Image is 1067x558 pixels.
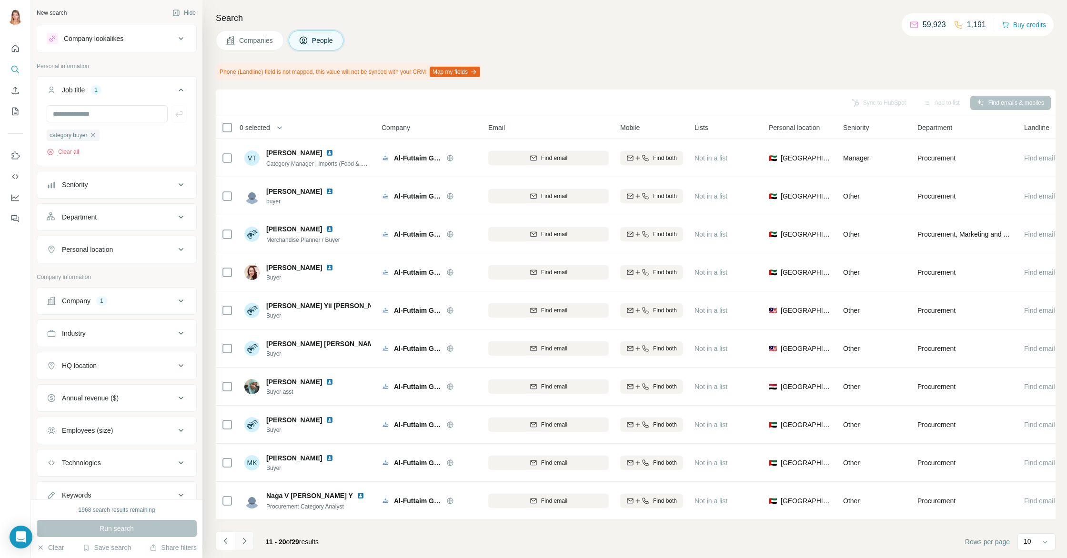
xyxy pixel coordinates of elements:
[488,189,609,203] button: Find email
[695,192,727,200] span: Not in a list
[266,349,371,358] span: Buyer
[216,64,482,80] div: Phone (Landline) field is not mapped, this value will not be synced with your CRM
[695,421,727,428] span: Not in a list
[541,497,567,505] span: Find email
[843,497,860,505] span: Other
[695,497,727,505] span: Not in a list
[265,538,286,546] span: 11 - 20
[37,206,196,229] button: Department
[37,322,196,345] button: Industry
[769,191,777,201] span: 🇦🇪
[37,354,196,377] button: HQ location
[382,421,389,428] img: Logo of Al-Futtaim Group
[394,420,442,429] span: Al-Futtaim Group
[1024,537,1031,546] p: 10
[620,379,683,394] button: Find both
[244,493,260,508] img: Avatar
[843,154,869,162] span: Manager
[266,464,345,472] span: Buyer
[244,189,260,204] img: Avatar
[266,197,345,206] span: buyer
[266,415,322,425] span: [PERSON_NAME]
[62,85,85,95] div: Job title
[917,229,1013,239] span: Procurement, Marketing and Advertising
[382,307,389,314] img: Logo of Al-Futtaim Group
[917,268,956,277] span: Procurement
[382,345,389,352] img: Logo of Al-Futtaim Group
[8,40,23,57] button: Quick start
[266,377,322,387] span: [PERSON_NAME]
[967,19,986,30] p: 1,191
[266,503,344,510] span: Procurement Category Analyst
[488,227,609,241] button: Find email
[62,245,113,254] div: Personal location
[266,159,443,167] span: Category Manager | Imports (Food & Non Food) | M&S MENA Region
[843,123,869,132] span: Seniority
[620,265,683,279] button: Find both
[326,264,333,271] img: LinkedIn logo
[47,148,79,156] button: Clear all
[488,418,609,432] button: Find email
[326,454,333,462] img: LinkedIn logo
[394,344,442,353] span: Al-Futtaim Group
[266,148,322,158] span: [PERSON_NAME]
[244,227,260,242] img: Avatar
[326,188,333,195] img: LinkedIn logo
[8,147,23,164] button: Use Surfe on LinkedIn
[769,496,777,506] span: 🇦🇪
[37,27,196,50] button: Company lookalikes
[37,484,196,507] button: Keywords
[37,79,196,105] button: Job title1
[620,227,683,241] button: Find both
[653,382,677,391] span: Find both
[394,382,442,391] span: Al-Futtaim Group
[266,491,353,500] span: Naga V [PERSON_NAME] Y
[62,361,97,370] div: HQ location
[917,123,952,132] span: Department
[235,531,254,550] button: Navigate to next page
[843,192,860,200] span: Other
[695,307,727,314] span: Not in a list
[843,230,860,238] span: Other
[653,230,677,239] span: Find both
[843,459,860,467] span: Other
[326,378,333,386] img: LinkedIn logo
[266,311,371,320] span: Buyer
[541,382,567,391] span: Find email
[923,19,946,30] p: 59,923
[382,383,389,390] img: Logo of Al-Futtaim Group
[357,492,364,499] img: LinkedIn logo
[326,416,333,424] img: LinkedIn logo
[430,67,480,77] button: Map my fields
[781,229,832,239] span: [GEOGRAPHIC_DATA]
[620,494,683,508] button: Find both
[8,103,23,120] button: My lists
[917,496,956,506] span: Procurement
[64,34,123,43] div: Company lookalikes
[8,82,23,99] button: Enrich CSV
[62,212,97,222] div: Department
[488,379,609,394] button: Find email
[620,303,683,318] button: Find both
[917,191,956,201] span: Procurement
[216,11,1056,25] h4: Search
[37,273,197,281] p: Company information
[266,273,345,282] span: Buyer
[91,86,101,94] div: 1
[620,341,683,356] button: Find both
[62,393,119,403] div: Annual revenue ($)
[541,268,567,277] span: Find email
[244,150,260,166] div: VT
[653,192,677,200] span: Find both
[8,61,23,78] button: Search
[82,543,131,552] button: Save search
[266,388,345,396] span: Buyer asst
[382,269,389,276] img: Logo of Al-Futtaim Group
[244,379,260,394] img: Avatar
[266,426,345,434] span: Buyer
[620,418,683,432] button: Find both
[541,154,567,162] span: Find email
[62,458,101,468] div: Technologies
[541,420,567,429] span: Find email
[394,229,442,239] span: Al-Futtaim Group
